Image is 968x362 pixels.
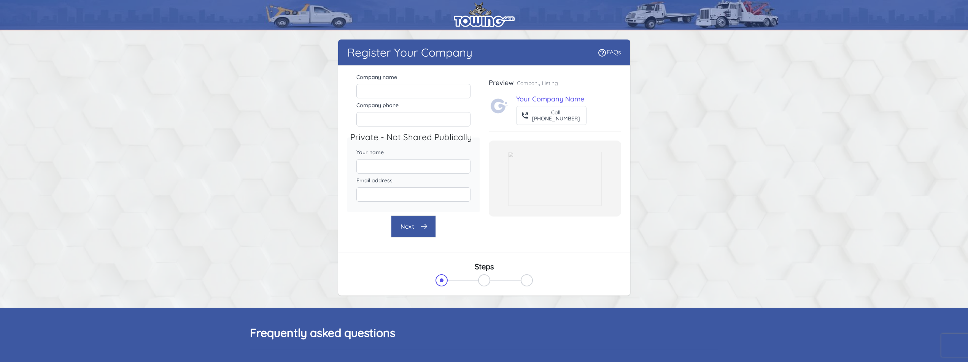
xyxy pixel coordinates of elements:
[598,48,621,56] a: FAQs
[489,78,514,87] h3: Preview
[356,177,470,184] label: Email address
[532,109,580,122] div: Call [PHONE_NUMBER]
[356,73,470,81] label: Company name
[391,215,436,237] button: Next
[350,131,483,144] legend: Private - Not Shared Publically
[490,97,509,115] img: Towing.com Logo
[516,106,587,125] button: Call[PHONE_NUMBER]
[356,101,470,109] label: Company phone
[250,326,718,340] h2: Frequently asked questions
[516,95,584,103] a: Your Company Name
[356,149,470,156] label: Your name
[454,2,515,27] img: logo.png
[517,79,558,87] p: Company Listing
[347,46,472,59] h1: Register Your Company
[347,262,621,271] h3: Steps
